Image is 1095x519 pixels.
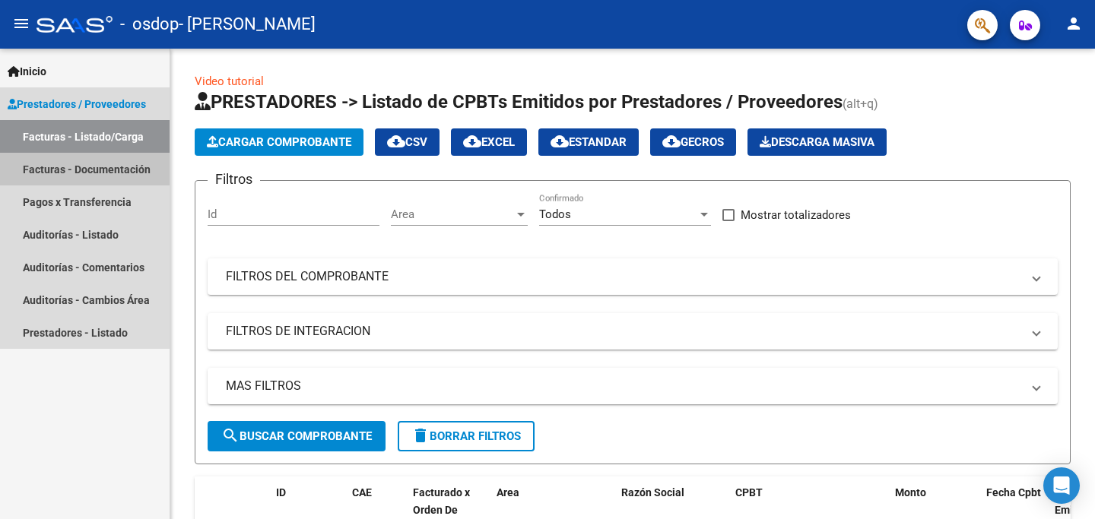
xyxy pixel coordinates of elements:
span: Cargar Comprobante [207,135,351,149]
span: CSV [387,135,427,149]
span: Mostrar totalizadores [741,206,851,224]
span: Prestadores / Proveedores [8,96,146,112]
span: Facturado x Orden De [413,486,470,516]
span: Gecros [662,135,724,149]
a: Video tutorial [195,74,264,88]
span: Monto [895,486,926,498]
span: Area [497,486,519,498]
span: Inicio [8,63,46,80]
mat-panel-title: FILTROS DEL COMPROBANTE [226,268,1021,285]
span: (alt+q) [843,97,878,111]
span: Borrar Filtros [411,429,521,443]
button: Estandar [538,128,639,156]
span: Todos [539,207,571,221]
mat-panel-title: MAS FILTROS [226,378,1021,394]
button: Gecros [650,128,736,156]
span: CPBT [735,486,763,498]
mat-expansion-panel-header: FILTROS DEL COMPROBANTE [208,258,1058,295]
span: Descarga Masiva [760,135,874,149]
mat-expansion-panel-header: FILTROS DE INTEGRACION [208,313,1058,350]
span: PRESTADORES -> Listado de CPBTs Emitidos por Prestadores / Proveedores [195,91,843,112]
button: EXCEL [451,128,527,156]
button: CSV [375,128,440,156]
mat-icon: cloud_download [387,132,405,150]
mat-icon: cloud_download [662,132,681,150]
span: ID [276,486,286,498]
app-download-masive: Descarga masiva de comprobantes (adjuntos) [747,128,887,156]
div: Open Intercom Messenger [1043,467,1080,504]
button: Descarga Masiva [747,128,887,156]
span: EXCEL [463,135,515,149]
mat-icon: delete [411,426,430,445]
mat-icon: cloud_download [463,132,481,150]
mat-icon: search [221,426,240,445]
button: Borrar Filtros [398,421,535,451]
mat-icon: cloud_download [551,132,569,150]
span: - osdop [120,8,179,41]
span: Area [391,207,514,221]
mat-icon: menu [12,14,30,33]
button: Buscar Comprobante [208,421,386,451]
span: Estandar [551,135,627,149]
mat-panel-title: FILTROS DE INTEGRACION [226,323,1021,340]
span: CAE [352,486,372,498]
span: Fecha Cpbt [986,486,1041,498]
button: Cargar Comprobante [195,128,363,156]
mat-expansion-panel-header: MAS FILTROS [208,368,1058,404]
mat-icon: person [1065,14,1083,33]
span: Buscar Comprobante [221,429,372,443]
span: Razón Social [621,486,684,498]
h3: Filtros [208,169,260,190]
span: - [PERSON_NAME] [179,8,316,41]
